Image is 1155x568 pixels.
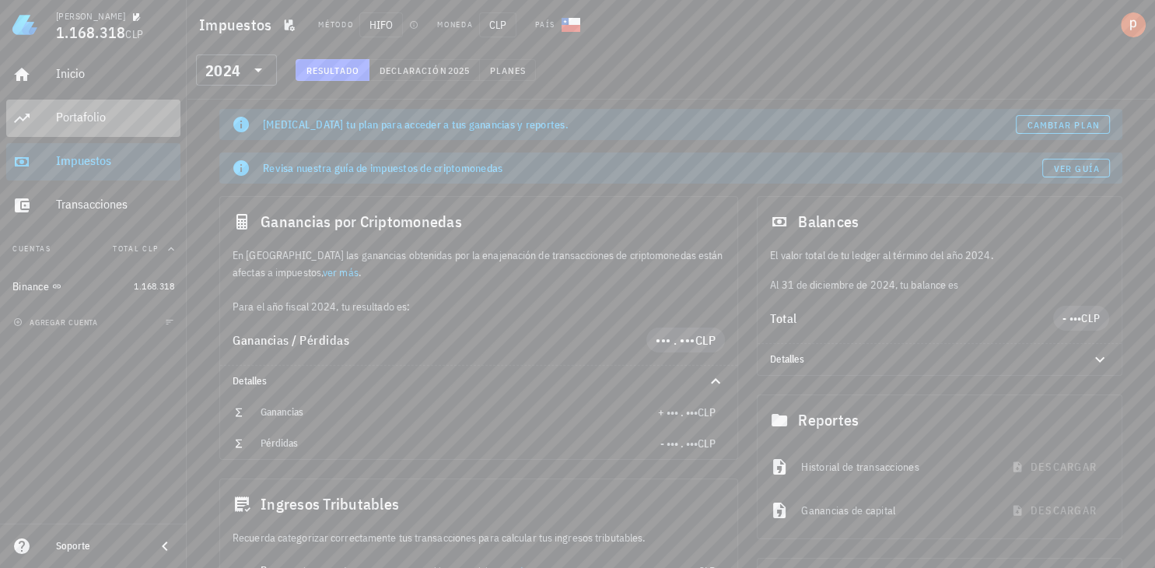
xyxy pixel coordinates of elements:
div: Detalles [758,344,1122,375]
div: Soporte [56,540,143,552]
a: Inicio [6,56,180,93]
div: Recuerda categorizar correctamente tus transacciones para calcular tus ingresos tributables. [220,529,737,546]
div: avatar [1121,12,1146,37]
div: Ganancias de capital [801,493,989,528]
div: Transacciones [56,197,174,212]
span: CLP [698,437,716,451]
div: Detalles [770,353,1072,366]
div: Ingresos Tributables [220,479,737,529]
div: [PERSON_NAME] [56,10,125,23]
div: Al 31 de diciembre de 2024, tu balance es [758,247,1122,293]
span: Ver guía [1053,163,1100,174]
span: + ••• . ••• [658,405,698,419]
span: [MEDICAL_DATA] tu plan para acceder a tus ganancias y reportes. [263,117,569,131]
div: Moneda [437,19,473,31]
div: Ganancias por Criptomonedas [220,197,737,247]
span: Planes [489,65,527,76]
div: Ganancias [261,406,658,419]
a: Cambiar plan [1016,115,1110,134]
span: ••• . ••• [656,332,695,348]
div: Binance [12,280,49,293]
span: CLP [125,27,143,41]
div: Total [770,312,1053,324]
div: Detalles [233,375,688,387]
div: Historial de transacciones [801,450,989,484]
div: Portafolio [56,110,174,124]
div: Reportes [758,395,1122,445]
a: ver más [323,265,359,279]
div: 2024 [205,63,240,79]
div: Pérdidas [261,437,660,450]
button: Planes [480,59,537,81]
span: HIFO [359,12,403,37]
button: Resultado [296,59,369,81]
span: 1.168.318 [56,22,125,43]
span: CLP [479,12,516,37]
a: Transacciones [6,187,180,224]
span: Ganancias / Pérdidas [233,332,349,348]
div: 2024 [196,54,277,86]
div: Impuestos [56,153,174,168]
div: CL-icon [562,16,580,34]
span: CLP [695,332,716,348]
button: Declaración 2025 [369,59,480,81]
div: En [GEOGRAPHIC_DATA] las ganancias obtenidas por la enajenación de transacciones de criptomonedas... [220,247,737,315]
span: Cambiar plan [1027,119,1100,131]
img: LedgiFi [12,12,37,37]
span: 1.168.318 [134,280,174,292]
div: Balances [758,197,1122,247]
button: agregar cuenta [9,314,105,330]
a: Binance 1.168.318 [6,268,180,305]
a: Ver guía [1042,159,1110,177]
span: CLP [698,405,716,419]
span: agregar cuenta [16,317,98,328]
p: El valor total de tu ledger al término del año 2024. [770,247,1109,264]
span: Resultado [306,65,359,76]
div: Detalles [220,366,737,397]
span: Total CLP [113,244,159,254]
button: CuentasTotal CLP [6,230,180,268]
span: - ••• [1062,311,1081,325]
div: Revisa nuestra guía de impuestos de criptomonedas [263,160,1042,176]
h1: Impuestos [199,12,278,37]
a: Portafolio [6,100,180,137]
div: País [535,19,555,31]
span: Declaración [379,65,447,76]
a: Impuestos [6,143,180,181]
span: 2025 [447,65,470,76]
span: CLP [1081,311,1100,325]
div: Método [318,19,353,31]
span: - ••• . ••• [660,437,698,451]
div: Inicio [56,66,174,81]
